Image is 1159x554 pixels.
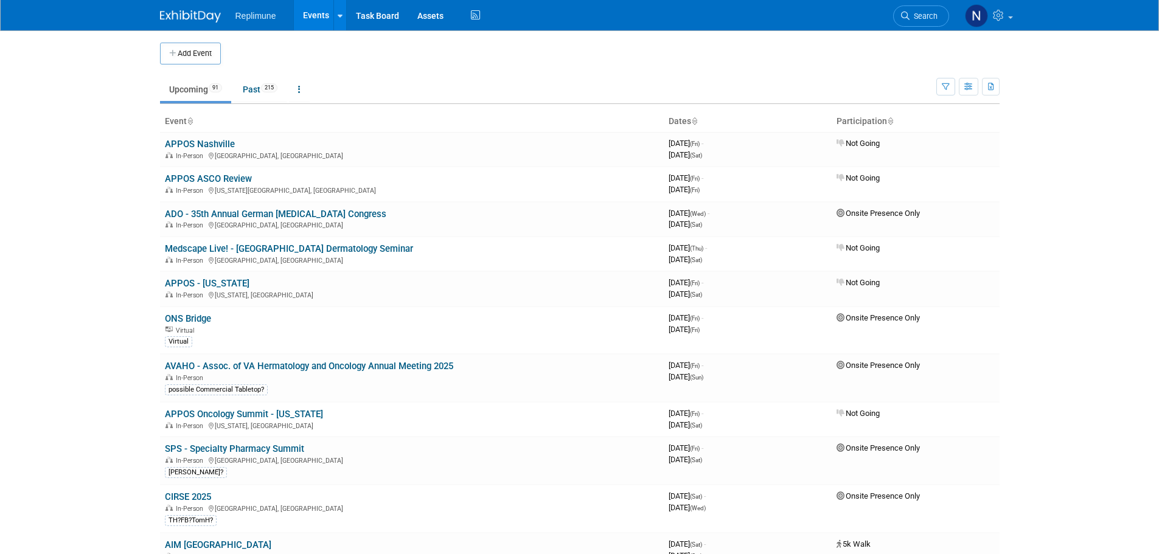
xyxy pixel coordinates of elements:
span: [DATE] [669,372,703,381]
span: [DATE] [669,503,706,512]
span: - [701,173,703,182]
a: Search [893,5,949,27]
span: Onsite Presence Only [837,209,920,218]
img: In-Person Event [165,152,173,158]
span: - [701,409,703,418]
span: [DATE] [669,255,702,264]
a: ONS Bridge [165,313,211,324]
span: [DATE] [669,139,703,148]
span: [DATE] [669,420,702,429]
a: APPOS ASCO Review [165,173,252,184]
span: [DATE] [669,243,707,252]
a: APPOS Nashville [165,139,235,150]
span: [DATE] [669,278,703,287]
span: [DATE] [669,361,703,370]
a: SPS - Specialty Pharmacy Summit [165,443,304,454]
span: 5k Walk [837,539,871,549]
span: Not Going [837,409,880,418]
div: [PERSON_NAME]? [165,467,227,478]
span: Onsite Presence Only [837,313,920,322]
div: [GEOGRAPHIC_DATA], [GEOGRAPHIC_DATA] [165,150,659,160]
span: - [708,209,709,218]
span: [DATE] [669,185,700,194]
span: [DATE] [669,150,702,159]
img: In-Person Event [165,374,173,380]
span: - [701,313,703,322]
span: (Fri) [690,327,700,333]
span: [DATE] [669,289,702,299]
span: In-Person [176,257,207,265]
span: (Wed) [690,505,706,511]
div: [US_STATE], [GEOGRAPHIC_DATA] [165,420,659,430]
span: (Fri) [690,175,700,182]
th: Dates [664,111,832,132]
div: [US_STATE][GEOGRAPHIC_DATA], [GEOGRAPHIC_DATA] [165,185,659,195]
span: In-Person [176,221,207,229]
span: In-Person [176,457,207,465]
span: Search [910,12,938,21]
span: Not Going [837,243,880,252]
span: - [701,139,703,148]
button: Add Event [160,43,221,64]
th: Participation [832,111,1000,132]
span: Onsite Presence Only [837,491,920,500]
span: [DATE] [669,209,709,218]
span: (Fri) [690,362,700,369]
div: [GEOGRAPHIC_DATA], [GEOGRAPHIC_DATA] [165,220,659,229]
span: In-Person [176,505,207,513]
span: [DATE] [669,443,703,452]
img: In-Person Event [165,422,173,428]
span: Onsite Presence Only [837,443,920,452]
span: In-Person [176,374,207,382]
div: [GEOGRAPHIC_DATA], [GEOGRAPHIC_DATA] [165,503,659,513]
div: TH?FB?TomH? [165,515,217,526]
span: (Sat) [690,493,702,500]
a: CIRSE 2025 [165,491,211,502]
span: - [705,243,707,252]
span: - [701,361,703,370]
span: (Fri) [690,445,700,452]
a: Sort by Start Date [691,116,697,126]
span: (Sat) [690,541,702,548]
span: (Sat) [690,422,702,429]
a: Upcoming91 [160,78,231,101]
span: Replimune [235,11,276,21]
span: [DATE] [669,409,703,418]
a: ADO - 35th Annual German [MEDICAL_DATA] Congress [165,209,386,220]
img: In-Person Event [165,257,173,263]
a: Medscape Live! - [GEOGRAPHIC_DATA] Dermatology Seminar [165,243,413,254]
span: (Thu) [690,245,703,252]
img: Nicole Schaeffner [965,4,988,27]
span: In-Person [176,187,207,195]
span: (Fri) [690,187,700,193]
img: ExhibitDay [160,10,221,23]
span: Onsite Presence Only [837,361,920,370]
span: In-Person [176,422,207,430]
span: (Fri) [690,315,700,322]
div: [US_STATE], [GEOGRAPHIC_DATA] [165,289,659,299]
span: (Fri) [690,280,700,286]
span: (Sat) [690,257,702,263]
span: 215 [261,83,277,92]
span: [DATE] [669,455,702,464]
span: - [701,278,703,287]
img: In-Person Event [165,291,173,297]
div: [GEOGRAPHIC_DATA], [GEOGRAPHIC_DATA] [165,455,659,465]
span: Virtual [176,327,198,334]
span: - [701,443,703,452]
span: (Sun) [690,374,703,381]
span: [DATE] [669,539,706,549]
span: (Fri) [690,410,700,417]
img: In-Person Event [165,457,173,463]
a: AIM [GEOGRAPHIC_DATA] [165,539,271,550]
div: Virtual [165,336,192,347]
span: [DATE] [669,313,703,322]
a: Sort by Participation Type [887,116,893,126]
img: Virtual Event [165,327,173,333]
span: (Sat) [690,291,702,298]
div: [GEOGRAPHIC_DATA], [GEOGRAPHIC_DATA] [165,255,659,265]
span: Not Going [837,278,880,287]
span: (Wed) [690,210,706,217]
a: AVAHO - Assoc. of VA Hermatology and Oncology Annual Meeting 2025 [165,361,453,372]
span: [DATE] [669,325,700,334]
